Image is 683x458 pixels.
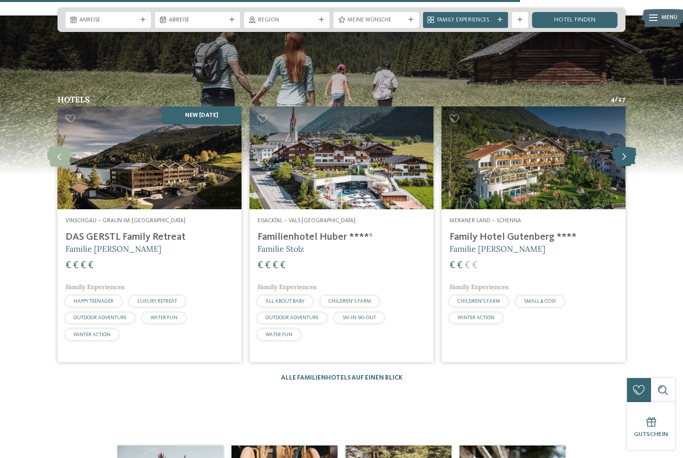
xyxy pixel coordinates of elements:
[280,261,285,271] span: €
[449,244,545,254] span: Familie [PERSON_NAME]
[169,16,226,24] span: Abreise
[449,261,455,271] span: €
[615,95,618,104] span: /
[57,106,241,362] a: Kinderfreundliches Hotel in Südtirol mit Pool gesucht? NEW [DATE] Vinschgau – Graun im [GEOGRAPHI...
[449,231,617,243] h4: Family Hotel Gutenberg ****
[249,106,433,210] img: Kinderfreundliches Hotel in Südtirol mit Pool gesucht?
[265,332,292,337] span: WATER FUN
[627,402,675,450] a: Gutschein
[57,106,241,210] img: Kinderfreundliches Hotel in Südtirol mit Pool gesucht?
[73,315,126,320] span: OUTDOOR ADVENTURE
[88,261,93,271] span: €
[257,244,304,254] span: Familie Stolz
[80,261,86,271] span: €
[457,315,494,320] span: WINTER ACTION
[441,106,625,362] a: Kinderfreundliches Hotel in Südtirol mit Pool gesucht? Meraner Land – Schenna Family Hotel Gutenb...
[73,299,113,304] span: HAPPY TEENAGER
[79,16,137,24] span: Anreise
[457,261,462,271] span: €
[258,16,315,24] span: Region
[449,283,508,291] span: Family Experiences
[137,299,177,304] span: LUXURY RETREAT
[457,299,500,304] span: CHILDREN’S FARM
[618,95,625,104] span: 27
[532,12,617,28] a: Hotel finden
[65,283,124,291] span: Family Experiences
[73,332,110,337] span: WINTER ACTION
[347,16,405,24] span: Meine Wünsche
[249,106,433,362] a: Kinderfreundliches Hotel in Südtirol mit Pool gesucht? Eisacktal – Vals-[GEOGRAPHIC_DATA] Familie...
[441,106,625,210] img: Family Hotel Gutenberg ****
[464,261,470,271] span: €
[524,299,556,304] span: SMALL & COSY
[73,261,78,271] span: €
[257,231,425,243] h4: Familienhotel Huber ****ˢ
[328,299,371,304] span: CHILDREN’S FARM
[610,95,615,104] span: 4
[634,431,668,438] span: Gutschein
[272,261,278,271] span: €
[257,218,355,224] span: Eisacktal – Vals-[GEOGRAPHIC_DATA]
[257,283,316,291] span: Family Experiences
[449,218,521,224] span: Meraner Land – Schenna
[257,261,263,271] span: €
[150,315,177,320] span: WATER FUN
[437,16,494,24] span: Family Experiences
[65,261,71,271] span: €
[281,375,402,381] a: Alle Familienhotels auf einen Blick
[265,315,318,320] span: OUTDOOR ADVENTURE
[265,261,270,271] span: €
[265,299,304,304] span: ALL ABOUT BABY
[65,244,161,254] span: Familie [PERSON_NAME]
[65,218,185,224] span: Vinschgau – Graun im [GEOGRAPHIC_DATA]
[472,261,477,271] span: €
[65,231,233,243] h4: DAS GERSTL Family Retreat
[342,315,376,320] span: SKI-IN SKI-OUT
[57,94,90,104] span: Hotels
